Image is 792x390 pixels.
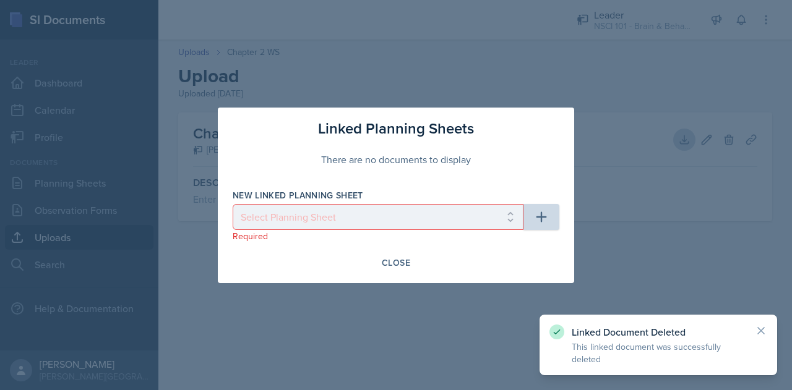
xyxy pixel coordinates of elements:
[318,117,474,140] h3: Linked Planning Sheets
[382,258,410,268] div: Close
[572,341,745,365] p: This linked document was successfully deleted
[374,252,418,273] button: Close
[233,189,363,201] label: New Linked Planning Sheet
[233,230,523,242] p: Required
[233,140,559,179] div: There are no documents to display
[572,326,745,338] p: Linked Document Deleted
